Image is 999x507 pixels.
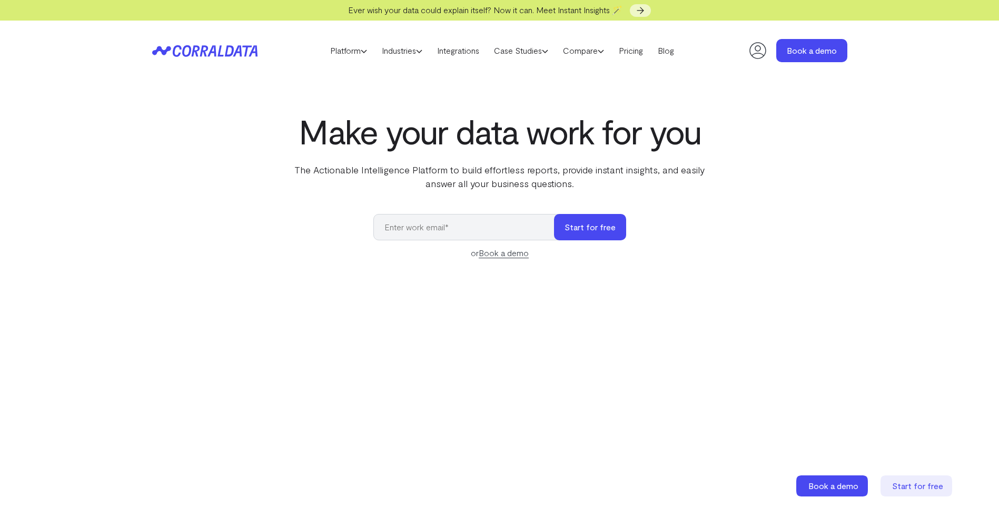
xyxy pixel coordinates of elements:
[430,43,487,58] a: Integrations
[892,481,943,491] span: Start for free
[479,248,529,258] a: Book a demo
[796,475,870,496] a: Book a demo
[285,112,715,150] h1: Make your data work for you
[373,247,626,259] div: or
[776,39,847,62] a: Book a demo
[881,475,954,496] a: Start for free
[611,43,650,58] a: Pricing
[556,43,611,58] a: Compare
[323,43,374,58] a: Platform
[348,5,622,15] span: Ever wish your data could explain itself? Now it can. Meet Instant Insights 🪄
[650,43,681,58] a: Blog
[487,43,556,58] a: Case Studies
[373,214,565,240] input: Enter work email*
[554,214,626,240] button: Start for free
[285,163,715,190] p: The Actionable Intelligence Platform to build effortless reports, provide instant insights, and e...
[374,43,430,58] a: Industries
[808,481,858,491] span: Book a demo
